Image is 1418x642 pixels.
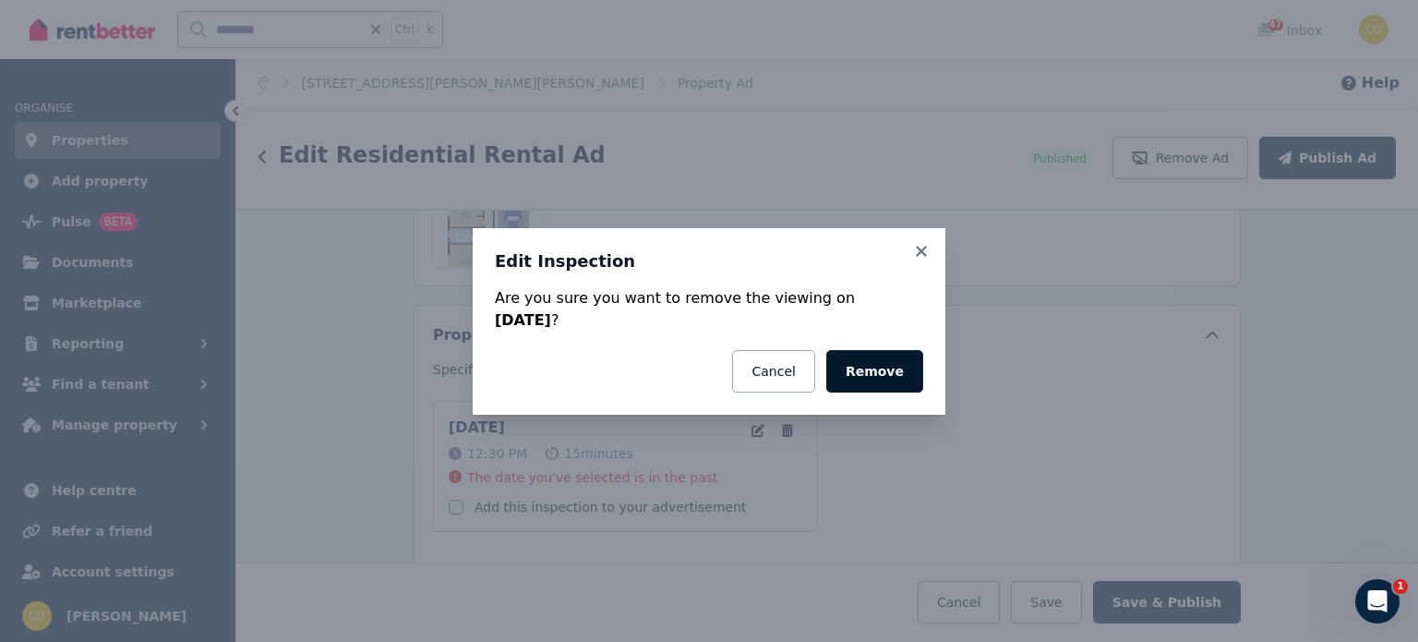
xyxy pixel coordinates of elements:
div: Are you sure you want to remove the viewing on ? [495,287,923,332]
button: Remove [826,350,923,393]
button: Cancel [732,350,814,393]
span: 1 [1393,579,1408,594]
iframe: Intercom live chat [1355,579,1400,624]
h3: Edit Inspection [495,250,923,273]
strong: [DATE] [495,311,551,329]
